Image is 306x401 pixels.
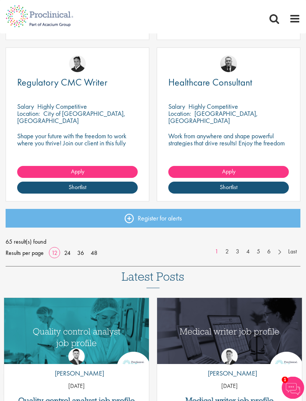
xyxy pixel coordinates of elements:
span: 1 [282,377,288,383]
span: 65 result(s) found [6,237,300,248]
img: Jakub Hanas [220,56,237,73]
a: Apply [168,166,289,178]
a: Register for alerts [6,209,300,228]
p: Shape your future with the freedom to work where you thrive! Join our client in this fully remote... [17,133,138,154]
a: 48 [88,249,100,257]
a: Shortlist [168,182,289,194]
img: George Watson [221,349,238,365]
a: Last [284,248,300,256]
span: Regulatory CMC Writer [17,76,107,89]
p: Highly Competitive [37,102,87,111]
a: 24 [62,249,73,257]
a: Apply [17,166,138,178]
span: Results per page [6,248,44,259]
a: 12 [49,249,60,257]
h3: Latest Posts [122,271,184,289]
span: Salary [168,102,185,111]
p: [DATE] [4,382,149,391]
p: [PERSON_NAME] [49,369,104,379]
span: Apply [71,168,84,176]
a: Link to a post [4,298,149,364]
a: Link to a post [157,298,302,364]
p: [PERSON_NAME] [202,369,257,379]
a: Joshua Godden [PERSON_NAME] [49,349,104,382]
span: Salary [17,102,34,111]
img: quality control analyst job profile [4,298,149,374]
a: 3 [232,248,243,256]
a: 1 [211,248,222,256]
p: [GEOGRAPHIC_DATA], [GEOGRAPHIC_DATA] [168,109,258,125]
img: Medical writer job profile [157,298,302,374]
span: Location: [17,109,40,118]
p: City of [GEOGRAPHIC_DATA], [GEOGRAPHIC_DATA] [17,109,125,125]
span: Healthcare Consultant [168,76,252,89]
a: 4 [243,248,253,256]
p: Highly Competitive [188,102,238,111]
a: Healthcare Consultant [168,78,289,87]
p: [DATE] [157,382,302,391]
a: Regulatory CMC Writer [17,78,138,87]
span: Location: [168,109,191,118]
p: Work from anywhere and shape powerful strategies that drive results! Enjoy the freedom of remote ... [168,133,289,154]
a: George Watson [PERSON_NAME] [202,349,257,382]
span: Apply [222,168,235,176]
img: Joshua Godden [68,349,85,365]
a: 2 [222,248,232,256]
a: 36 [75,249,87,257]
a: 5 [253,248,264,256]
a: 6 [263,248,274,256]
a: Shortlist [17,182,138,194]
img: Chatbot [282,377,304,399]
